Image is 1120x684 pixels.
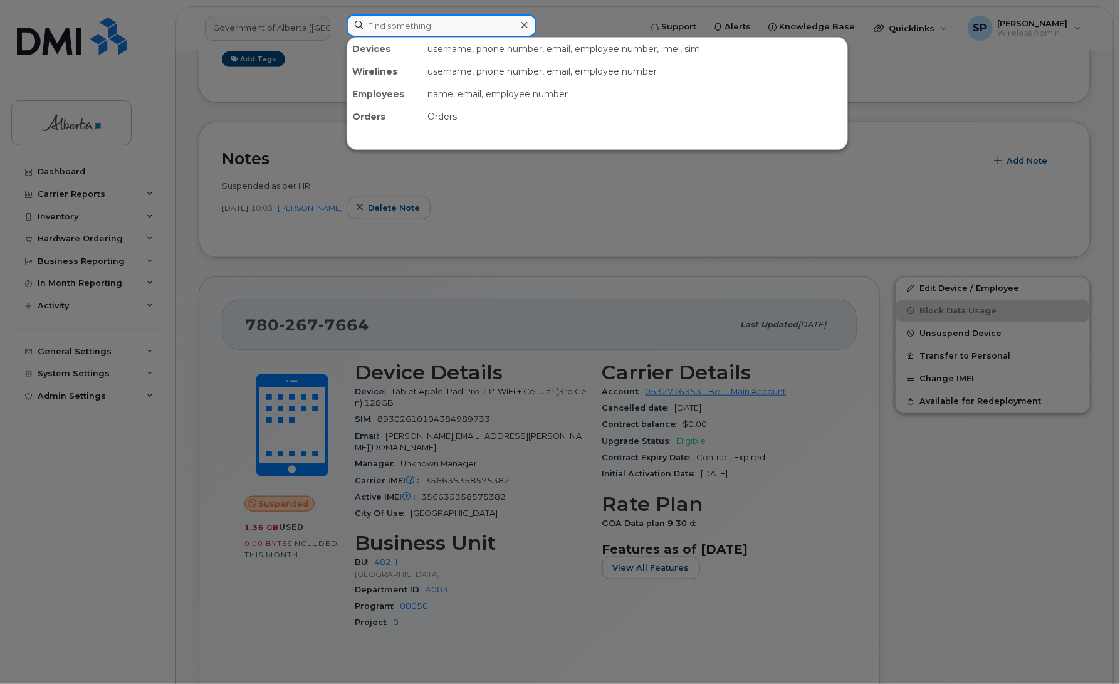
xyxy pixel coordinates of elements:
[347,14,536,37] input: Find something...
[422,38,847,60] div: username, phone number, email, employee number, imei, sim
[347,105,422,128] div: Orders
[422,60,847,83] div: username, phone number, email, employee number
[347,83,422,105] div: Employees
[347,60,422,83] div: Wirelines
[422,83,847,105] div: name, email, employee number
[347,38,422,60] div: Devices
[422,105,847,128] div: Orders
